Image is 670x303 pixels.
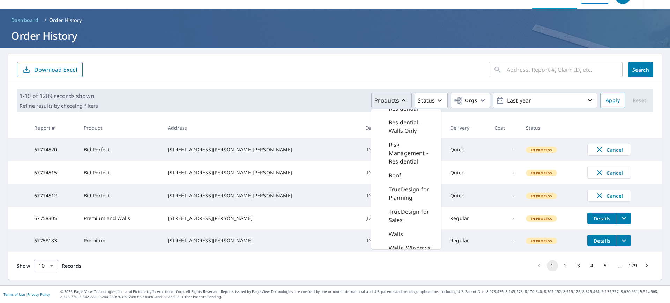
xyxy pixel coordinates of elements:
span: Search [634,67,648,73]
input: Address, Report #, Claim ID, etc. [507,60,623,79]
span: Apply [606,96,620,105]
span: In Process [527,238,557,243]
button: detailsBtn-67758305 [587,213,617,224]
p: Last year [504,94,586,107]
div: TrueDesign for Sales [371,205,441,227]
div: … [613,262,624,269]
div: Residential - Walls Only [371,115,441,138]
button: Products [371,93,412,108]
span: Records [62,263,81,269]
td: 67774520 [29,138,78,161]
td: Quick [445,184,489,207]
span: Details [591,237,612,244]
p: Roof [389,171,402,180]
span: Cancel [595,168,624,177]
div: [STREET_ADDRESS][PERSON_NAME][PERSON_NAME] [168,146,354,153]
div: [STREET_ADDRESS][PERSON_NAME] [168,215,354,222]
p: Refine results by choosing filters [20,103,98,109]
th: Status [520,118,582,138]
button: Download Excel [17,62,83,77]
button: Go to page 3 [573,260,585,271]
button: Cancel [587,190,631,202]
div: Walls, Windows & Doors [371,241,441,263]
p: Walls, Windows & Doors [389,244,435,260]
td: Bid Perfect [78,161,162,184]
div: Show 10 records [33,260,58,271]
button: Status [415,93,448,108]
td: [DATE] [360,184,399,207]
p: TrueDesign for Sales [389,207,435,224]
button: detailsBtn-67758183 [587,235,617,246]
td: - [489,184,520,207]
td: 67758183 [29,229,78,252]
td: Bid Perfect [78,138,162,161]
div: Walls [371,227,441,241]
span: In Process [527,216,557,221]
td: Regular [445,229,489,252]
p: Products [374,96,399,105]
td: [DATE] [360,207,399,229]
td: - [489,207,520,229]
p: © 2025 Eagle View Technologies, Inc. and Pictometry International Corp. All Rights Reserved. Repo... [60,289,667,300]
span: In Process [527,147,557,152]
p: Walls [389,230,403,238]
th: Address [162,118,360,138]
p: Status [418,96,435,105]
td: 67774515 [29,161,78,184]
button: Cancel [587,167,631,179]
td: Regular [445,207,489,229]
button: Go to next page [641,260,652,271]
td: [DATE] [360,229,399,252]
p: Risk Management - Residential [389,141,435,166]
p: Residential - Walls Only [389,118,435,135]
td: Quick [445,138,489,161]
td: 67758305 [29,207,78,229]
a: Privacy Policy [27,292,50,297]
button: filesDropdownBtn-67758305 [617,213,631,224]
span: Cancel [595,145,624,154]
div: Risk Management - Residential [371,138,441,168]
div: [STREET_ADDRESS][PERSON_NAME][PERSON_NAME] [168,169,354,176]
td: Premium [78,229,162,252]
span: Cancel [595,191,624,200]
td: Bid Perfect [78,184,162,207]
th: Product [78,118,162,138]
button: Go to page 5 [600,260,611,271]
span: Details [591,215,612,222]
p: Download Excel [34,66,77,74]
p: Order History [49,17,82,24]
th: Cost [489,118,520,138]
td: - [489,229,520,252]
a: Dashboard [8,15,42,26]
h1: Order History [8,29,662,43]
button: Go to page 4 [587,260,598,271]
td: - [489,161,520,184]
a: Terms of Use [3,292,25,297]
button: Search [628,62,653,77]
th: Delivery [445,118,489,138]
td: - [489,138,520,161]
span: Dashboard [11,17,39,24]
button: Apply [600,93,625,108]
div: Roof [371,168,441,182]
span: Orgs [454,96,477,105]
span: Show [17,263,30,269]
nav: breadcrumb [8,15,662,26]
td: [DATE] [360,161,399,184]
li: / [44,16,46,24]
th: Date [360,118,399,138]
td: Quick [445,161,489,184]
button: filesDropdownBtn-67758183 [617,235,631,246]
td: Premium and Walls [78,207,162,229]
button: page 1 [547,260,558,271]
button: Last year [493,93,597,108]
span: In Process [527,171,557,175]
div: [STREET_ADDRESS][PERSON_NAME] [168,237,354,244]
button: Cancel [587,144,631,156]
th: Report # [29,118,78,138]
p: 1-10 of 1289 records shown [20,92,98,100]
button: Orgs [451,93,490,108]
nav: pagination navigation [533,260,653,271]
div: [STREET_ADDRESS][PERSON_NAME][PERSON_NAME] [168,192,354,199]
button: Go to page 2 [560,260,571,271]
